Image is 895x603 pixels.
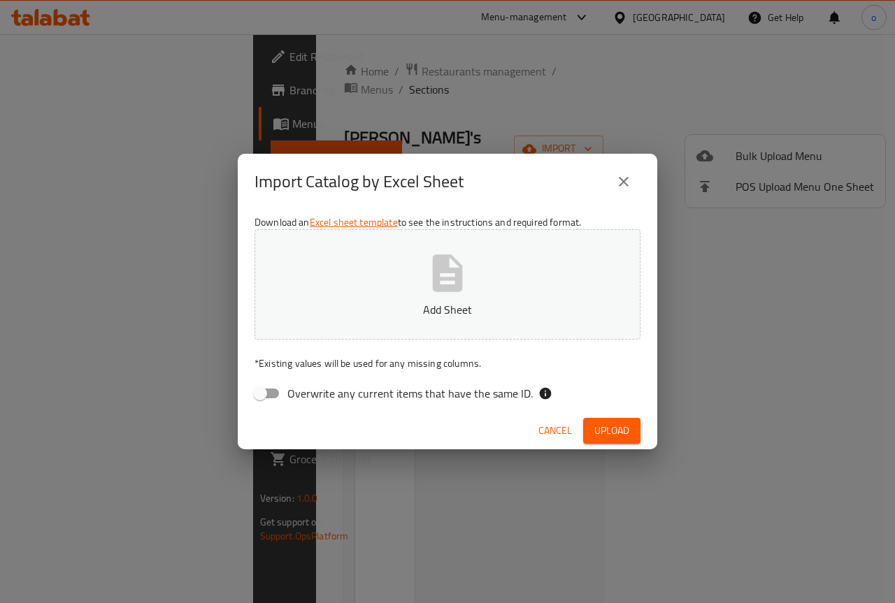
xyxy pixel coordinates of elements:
svg: If the overwrite option isn't selected, then the items that match an existing ID will be ignored ... [538,386,552,400]
p: Add Sheet [276,301,619,318]
span: Upload [594,422,629,439]
button: close [607,165,640,198]
button: Cancel [533,418,578,444]
span: Cancel [538,422,572,439]
p: Existing values will be used for any missing columns. [255,356,640,370]
a: Excel sheet template [310,213,398,231]
button: Upload [583,418,640,444]
div: Download an to see the instructions and required format. [238,210,657,412]
h2: Import Catalog by Excel Sheet [255,170,464,193]
button: Add Sheet [255,229,640,340]
span: Overwrite any current items that have the same ID. [287,385,533,402]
